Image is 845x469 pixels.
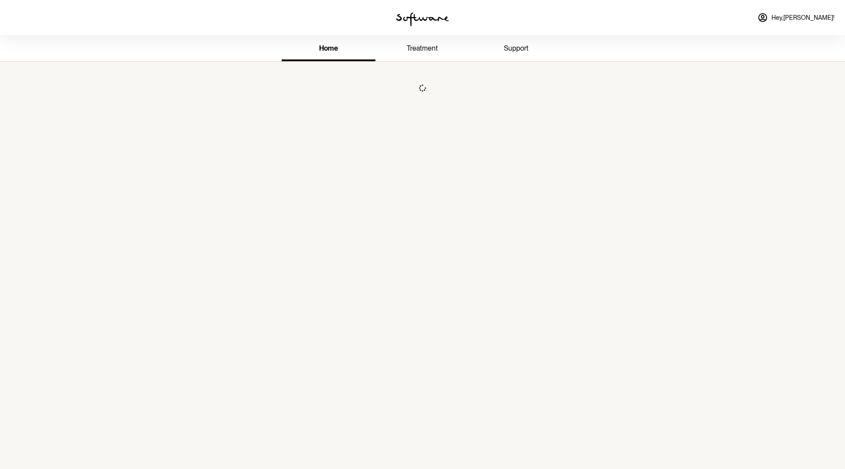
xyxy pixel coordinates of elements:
span: home [319,44,338,52]
span: Hey, [PERSON_NAME] ! [772,14,834,22]
span: support [504,44,529,52]
img: software logo [396,12,449,26]
span: treatment [407,44,438,52]
a: support [470,37,563,61]
a: home [282,37,375,61]
a: treatment [375,37,469,61]
a: Hey,[PERSON_NAME]! [752,7,840,28]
